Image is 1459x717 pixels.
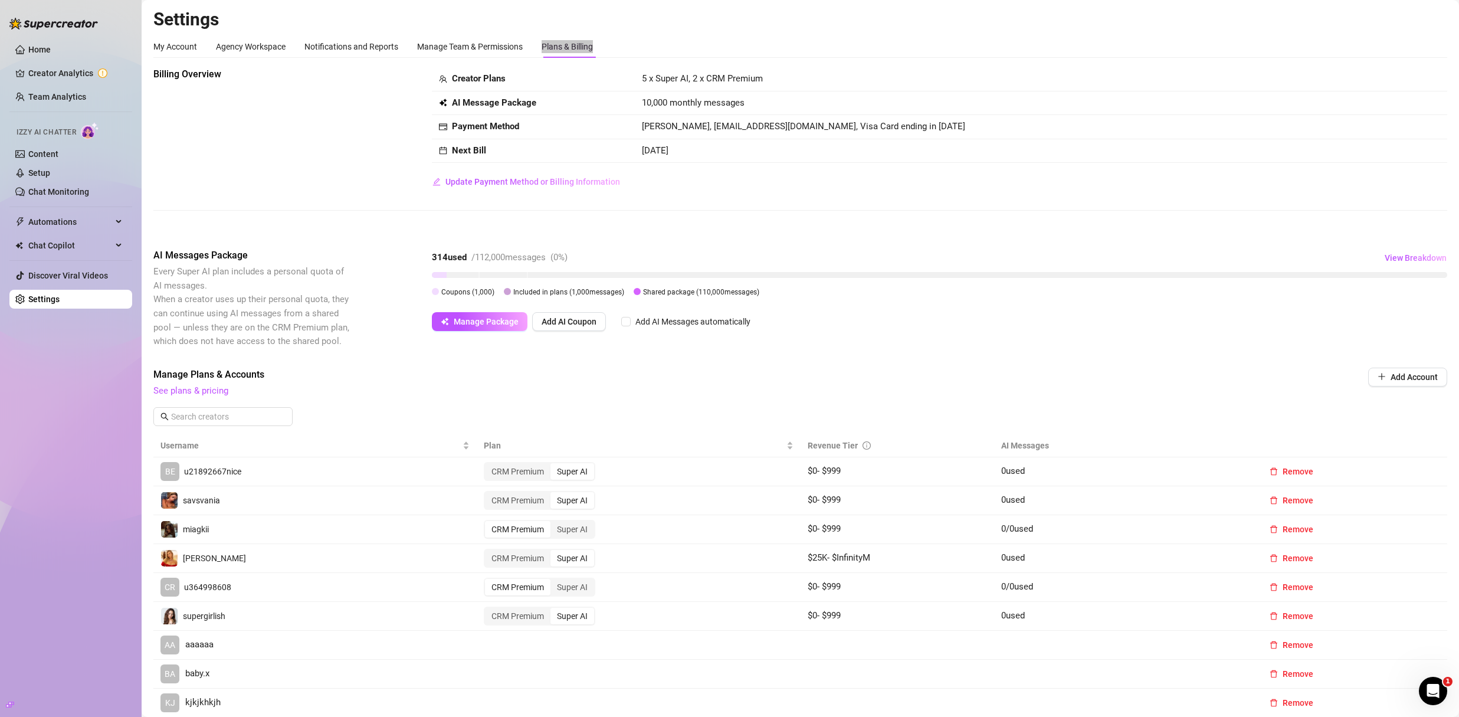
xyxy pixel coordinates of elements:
button: Remove [1260,664,1323,683]
span: $ 25K - $ InfinityM [808,552,870,563]
div: My Account [153,40,197,53]
div: segmented control [484,520,595,539]
span: Username [160,439,460,452]
span: delete [1270,641,1278,649]
span: BA [165,667,175,680]
th: AI Messages [994,434,1253,457]
strong: 314 used [432,252,467,263]
img: mikayla_demaiter [161,550,178,567]
a: Discover Viral Videos [28,271,108,280]
th: Username [153,434,477,457]
span: delete [1270,525,1278,533]
span: credit-card [439,123,447,131]
img: supergirlish [161,608,178,624]
span: Coupons ( 1,000 ) [441,288,494,296]
button: View Breakdown [1384,248,1447,267]
span: 0 used [1001,466,1025,476]
span: delete [1270,467,1278,476]
span: $ 0 - $ 999 [808,581,841,592]
div: CRM Premium [485,579,550,595]
span: AA [165,639,175,651]
span: savsvania [183,496,220,505]
div: Super AI [550,608,594,624]
a: Content [28,149,58,159]
span: Remove [1283,554,1313,563]
span: AI Messages Package [153,248,352,263]
a: Chat Monitoring [28,187,89,197]
span: View Breakdown [1385,253,1447,263]
a: Team Analytics [28,92,86,102]
h2: Settings [153,8,1447,31]
span: Plan [484,439,783,452]
strong: Creator Plans [452,73,506,84]
strong: Payment Method [452,121,519,132]
span: KJ [165,696,175,709]
img: logo-BBDzfeDw.svg [9,18,98,30]
iframe: Intercom live chat [1419,677,1447,705]
button: Remove [1260,462,1323,481]
span: Included in plans ( 1,000 messages) [513,288,624,296]
span: miagkii [183,525,209,534]
strong: Next Bill [452,145,486,156]
span: 10,000 monthly messages [642,96,745,110]
span: aaaaaa [185,638,214,652]
span: delete [1270,496,1278,505]
span: Remove [1283,525,1313,534]
span: delete [1270,670,1278,678]
span: Update Payment Method or Billing Information [445,177,620,186]
span: Every Super AI plan includes a personal quota of AI messages. When a creator uses up their person... [153,266,349,346]
span: calendar [439,146,447,155]
div: CRM Premium [485,550,550,567]
span: Remove [1283,496,1313,505]
span: Manage Package [454,317,519,326]
img: savsvania [161,492,178,509]
span: CR [165,581,175,594]
span: Manage Plans & Accounts [153,368,1288,382]
span: [DATE] [642,145,668,156]
span: $ 0 - $ 999 [808,610,841,621]
span: $ 0 - $ 999 [808,495,841,505]
div: segmented control [484,578,595,597]
button: Add AI Coupon [532,312,606,331]
span: Remove [1283,698,1313,708]
div: segmented control [484,607,595,626]
span: 1 [1443,677,1453,686]
div: CRM Premium [485,463,550,480]
button: Remove [1260,520,1323,539]
strong: AI Message Package [452,97,536,108]
span: 0 used [1001,495,1025,505]
span: build [6,700,14,709]
span: Remove [1283,582,1313,592]
div: Manage Team & Permissions [417,40,523,53]
div: Super AI [550,463,594,480]
span: [PERSON_NAME] [183,554,246,563]
span: Automations [28,212,112,231]
div: Super AI [550,492,594,509]
span: 5 x Super AI, 2 x CRM Premium [642,73,763,84]
div: Notifications and Reports [304,40,398,53]
span: delete [1270,699,1278,707]
span: supergirlish [183,611,225,621]
th: Plan [477,434,800,457]
span: Revenue Tier [808,441,858,450]
div: Super AI [550,579,594,595]
span: info-circle [863,441,871,450]
a: Settings [28,294,60,304]
span: 0 used [1001,610,1025,621]
span: 0 used [1001,552,1025,563]
span: Remove [1283,640,1313,650]
img: AI Chatter [81,122,99,139]
button: Remove [1260,693,1323,712]
span: Izzy AI Chatter [17,127,76,138]
span: Remove [1283,611,1313,621]
span: Remove [1283,669,1313,679]
span: $ 0 - $ 999 [808,523,841,534]
div: Add AI Messages automatically [635,315,750,328]
button: Remove [1260,636,1323,654]
button: Update Payment Method or Billing Information [432,172,621,191]
span: 0 / 0 used [1001,581,1033,592]
span: Shared package ( 110,000 messages) [643,288,759,296]
a: Setup [28,168,50,178]
a: KJkjkjkhkjh [160,693,470,712]
img: miagkii [161,521,178,538]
